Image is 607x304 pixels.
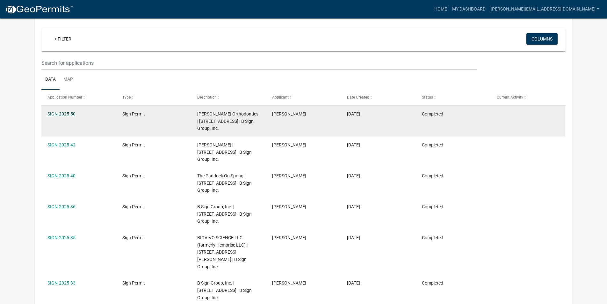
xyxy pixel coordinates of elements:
span: Date Created [347,95,369,100]
a: SIGN-2025-35 [47,235,76,240]
span: Completed [422,280,443,285]
datatable-header-cell: Status [416,90,490,105]
span: 07/23/2025 [347,173,360,178]
button: Columns [526,33,558,45]
span: 05/21/2025 [347,204,360,209]
span: Type [122,95,131,100]
span: Applicant [272,95,289,100]
span: Current Activity [497,95,523,100]
a: SIGN-2025-40 [47,173,76,178]
span: Completed [422,204,443,209]
a: + Filter [49,33,76,45]
span: Sign Permit [122,235,145,240]
span: 07/25/2025 [347,142,360,147]
datatable-header-cell: Application Number [41,90,116,105]
a: SIGN-2025-33 [47,280,76,285]
span: 05/21/2025 [347,235,360,240]
datatable-header-cell: Type [116,90,191,105]
datatable-header-cell: Date Created [341,90,416,105]
input: Search for applications [41,56,476,70]
span: Laura Johnston [272,235,306,240]
a: SIGN-2025-50 [47,111,76,116]
span: Sign Permit [122,204,145,209]
a: Map [60,70,77,90]
span: Laura Johnston [272,142,306,147]
span: The Paddock On Spring | 310 Spring Street | B Sign Group, Inc. [197,173,252,193]
span: Laura Johnston [272,204,306,209]
a: SIGN-2025-36 [47,204,76,209]
span: BIOVIVO SCIENCE LLC (formerly Hemprise LLC) | 285 Paul Garrett Avenue | B Sign Group, Inc. [197,235,248,269]
span: Application Number [47,95,82,100]
span: Sign Permit [122,173,145,178]
a: [PERSON_NAME][EMAIL_ADDRESS][DOMAIN_NAME] [488,3,602,15]
span: 05/19/2025 [347,280,360,285]
span: 08/25/2025 [347,111,360,116]
span: McCullum Orthodontics | 430 Patrol Road | B Sign Group, Inc. [197,111,258,131]
span: Sign Permit [122,142,145,147]
span: Sign Permit [122,280,145,285]
span: Status [422,95,433,100]
span: Completed [422,142,443,147]
datatable-header-cell: Description [191,90,266,105]
span: Sign Permit [122,111,145,116]
datatable-header-cell: Applicant [266,90,341,105]
span: Laura Johnston [272,111,306,116]
a: SIGN-2025-42 [47,142,76,147]
datatable-header-cell: Current Activity [490,90,565,105]
a: Data [41,70,60,90]
a: Home [432,3,450,15]
span: Laura Johnston [272,173,306,178]
span: Laura Johnston [272,280,306,285]
span: B Sign Group, Inc. | 1060 Patrol Road | B Sign Group, Inc. [197,204,252,224]
span: Completed [422,173,443,178]
span: Description [197,95,217,100]
span: Completed [422,235,443,240]
span: Estes | 4885 Keystone Blvd | B Sign Group, Inc. [197,142,252,162]
span: Completed [422,111,443,116]
a: My Dashboard [450,3,488,15]
span: B Sign Group, Inc. | 3030 Gottbrath Parkway, Jeffersonville, IN 47130 | B Sign Group, Inc. [197,280,252,300]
